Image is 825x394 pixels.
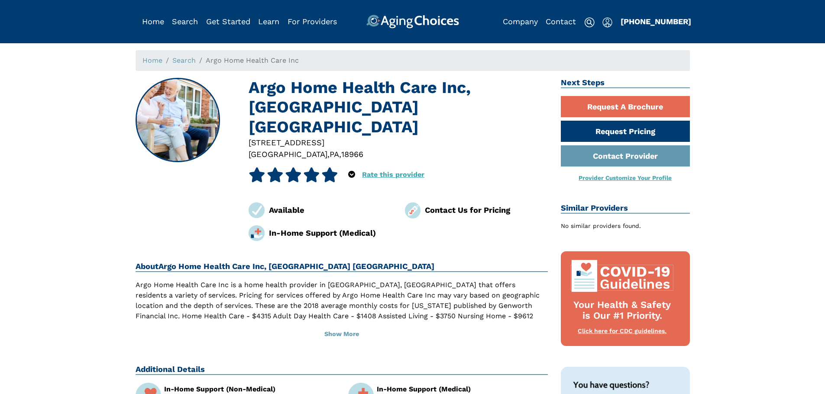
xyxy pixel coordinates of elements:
[249,78,548,137] h1: Argo Home Health Care Inc, [GEOGRAPHIC_DATA] [GEOGRAPHIC_DATA]
[362,170,424,179] a: Rate this provider
[425,204,548,216] div: Contact Us for Pricing
[249,150,327,159] span: [GEOGRAPHIC_DATA]
[621,17,691,26] a: [PHONE_NUMBER]
[561,121,690,142] a: Request Pricing
[546,17,576,26] a: Contact
[206,17,250,26] a: Get Started
[366,15,459,29] img: AgingChoices
[288,17,337,26] a: For Providers
[142,56,162,64] a: Home
[377,386,548,393] div: In-Home Support (Medical)
[136,280,548,332] p: Argo Home Health Care Inc is a home health provider in [GEOGRAPHIC_DATA], [GEOGRAPHIC_DATA] that ...
[569,260,675,292] img: covid-top-default.svg
[341,148,363,160] div: 18966
[602,17,612,28] img: user-icon.svg
[503,17,538,26] a: Company
[172,56,196,64] a: Search
[569,327,675,336] div: Click here for CDC guidelines.
[142,17,164,26] a: Home
[136,365,548,375] h2: Additional Details
[339,150,341,159] span: ,
[579,174,672,181] a: Provider Customize Your Profile
[561,145,690,167] a: Contact Provider
[602,15,612,29] div: Popover trigger
[136,325,548,344] button: Show More
[136,79,219,162] img: Argo Home Health Care Inc, Southampton PA
[561,78,690,88] h2: Next Steps
[172,15,198,29] div: Popover trigger
[164,386,335,393] div: In-Home Support (Non-Medical)
[584,17,595,28] img: search-icon.svg
[269,227,392,239] div: In-Home Support (Medical)
[561,96,690,117] a: Request A Brochure
[172,17,198,26] a: Search
[136,262,548,272] h2: About Argo Home Health Care Inc, [GEOGRAPHIC_DATA] [GEOGRAPHIC_DATA]
[136,50,690,71] nav: breadcrumb
[561,221,690,231] div: No similar providers found.
[569,300,675,321] div: Your Health & Safety is Our #1 Priority.
[561,203,690,214] h2: Similar Providers
[348,167,355,182] div: Popover trigger
[269,204,392,216] div: Available
[327,150,330,159] span: ,
[206,56,299,64] span: Argo Home Health Care Inc
[258,17,279,26] a: Learn
[330,150,339,159] span: PA
[249,137,548,148] div: [STREET_ADDRESS]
